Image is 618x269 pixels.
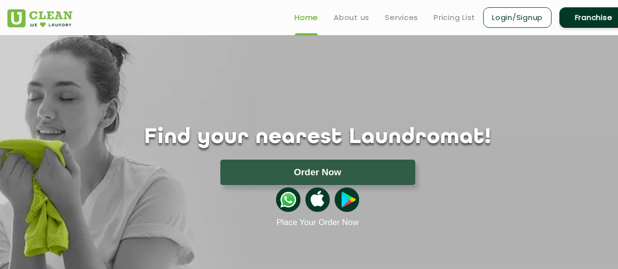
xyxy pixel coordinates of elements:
[334,12,369,23] a: About us
[434,12,475,23] a: Pricing List
[220,160,415,185] button: Order Now
[277,218,359,228] a: Place Your Order Now
[295,12,318,23] a: Home
[305,187,330,212] img: apple-icon.png
[276,187,300,212] img: whatsappicon.png
[385,12,418,23] a: Services
[483,7,552,28] a: Login/Signup
[7,9,72,27] img: UClean Laundry and Dry Cleaning
[335,187,359,212] img: playstoreicon.png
